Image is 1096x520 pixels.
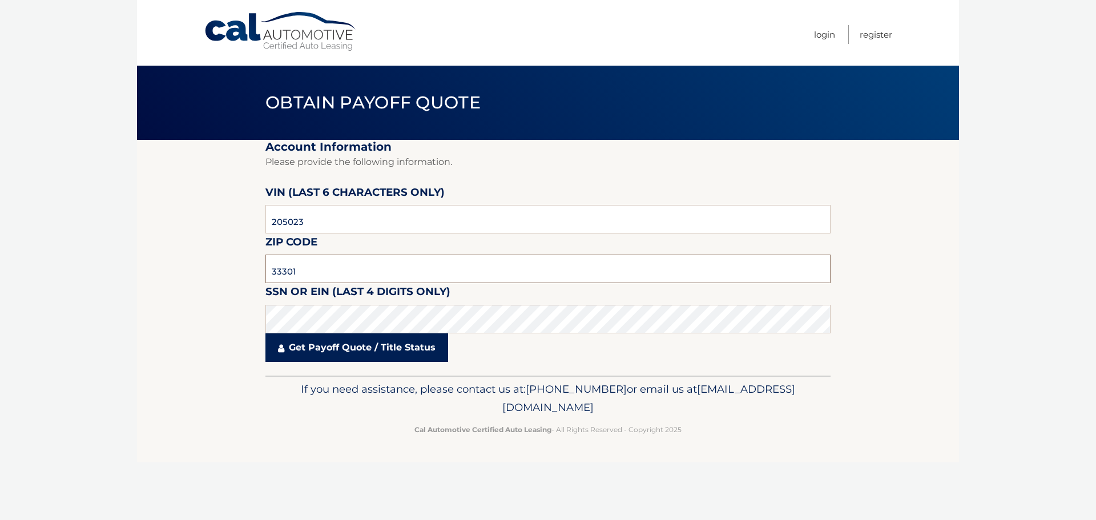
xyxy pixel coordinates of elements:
[526,382,627,396] span: [PHONE_NUMBER]
[265,154,831,170] p: Please provide the following information.
[860,25,892,44] a: Register
[265,140,831,154] h2: Account Information
[265,233,317,255] label: Zip Code
[265,333,448,362] a: Get Payoff Quote / Title Status
[273,380,823,417] p: If you need assistance, please contact us at: or email us at
[414,425,551,434] strong: Cal Automotive Certified Auto Leasing
[265,283,450,304] label: SSN or EIN (last 4 digits only)
[265,92,481,113] span: Obtain Payoff Quote
[265,184,445,205] label: VIN (last 6 characters only)
[814,25,835,44] a: Login
[204,11,358,52] a: Cal Automotive
[273,424,823,436] p: - All Rights Reserved - Copyright 2025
